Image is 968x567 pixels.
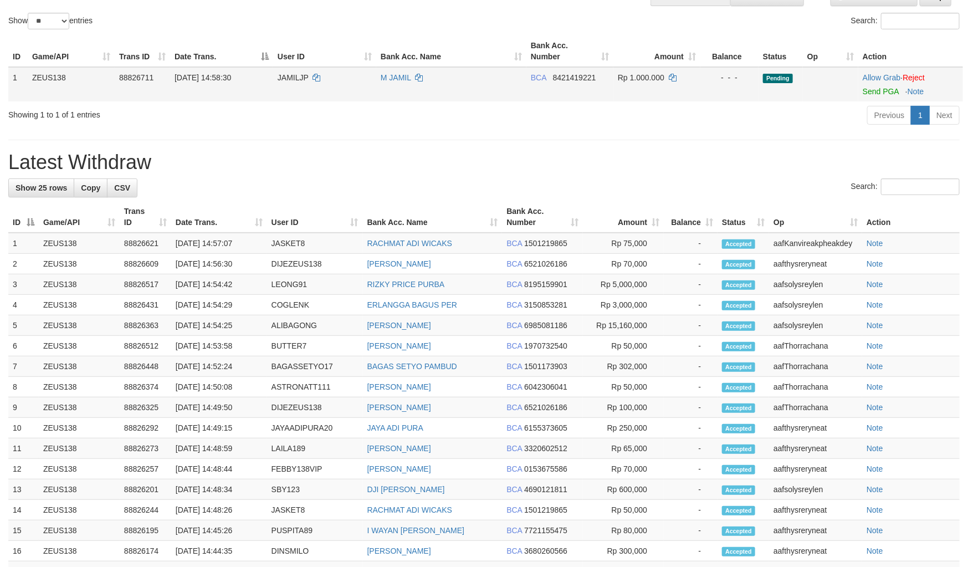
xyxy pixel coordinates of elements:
[363,201,503,233] th: Bank Acc. Name: activate to sort column ascending
[8,479,39,500] td: 13
[8,356,39,377] td: 7
[867,382,883,391] a: Note
[851,13,960,29] label: Search:
[120,274,171,295] td: 88826517
[867,505,883,514] a: Note
[171,274,267,295] td: [DATE] 14:54:42
[583,397,664,418] td: Rp 100,000
[613,35,700,67] th: Amount: activate to sort column ascending
[171,438,267,459] td: [DATE] 14:48:59
[583,520,664,541] td: Rp 80,000
[506,485,522,494] span: BCA
[115,35,170,67] th: Trans ID: activate to sort column ascending
[171,377,267,397] td: [DATE] 14:50:08
[769,459,862,479] td: aafthysreryneat
[769,377,862,397] td: aafThorrachana
[524,403,567,412] span: Copy 6521026186 to clipboard
[722,260,755,269] span: Accepted
[171,315,267,336] td: [DATE] 14:54:25
[524,280,567,289] span: Copy 8195159901 to clipboard
[120,438,171,459] td: 88826273
[278,73,309,82] span: JAMILJP
[664,479,718,500] td: -
[8,201,39,233] th: ID: activate to sort column descending
[39,274,120,295] td: ZEUS138
[722,280,755,290] span: Accepted
[524,259,567,268] span: Copy 6521026186 to clipboard
[367,382,431,391] a: [PERSON_NAME]
[367,464,431,473] a: [PERSON_NAME]
[722,506,755,515] span: Accepted
[8,295,39,315] td: 4
[367,321,431,330] a: [PERSON_NAME]
[769,233,862,254] td: aafKanvireakpheakdey
[664,356,718,377] td: -
[367,300,458,309] a: ERLANGGA BAGUS PER
[867,259,883,268] a: Note
[506,259,522,268] span: BCA
[267,315,363,336] td: ALIBAGONG
[39,520,120,541] td: ZEUS138
[867,106,911,125] a: Previous
[583,274,664,295] td: Rp 5,000,000
[273,35,376,67] th: User ID: activate to sort column ascending
[524,546,567,555] span: Copy 3680260566 to clipboard
[120,479,171,500] td: 88826201
[759,35,803,67] th: Status
[28,35,115,67] th: Game/API: activate to sort column ascending
[664,254,718,274] td: -
[171,233,267,254] td: [DATE] 14:57:07
[583,500,664,520] td: Rp 50,000
[851,178,960,195] label: Search:
[722,301,755,310] span: Accepted
[39,397,120,418] td: ZEUS138
[506,464,522,473] span: BCA
[39,295,120,315] td: ZEUS138
[769,201,862,233] th: Op: activate to sort column ascending
[858,35,963,67] th: Action
[722,383,755,392] span: Accepted
[8,541,39,561] td: 16
[524,423,567,432] span: Copy 6155373605 to clipboard
[120,315,171,336] td: 88826363
[267,233,363,254] td: JASKET8
[524,485,567,494] span: Copy 4690121811 to clipboard
[763,74,793,83] span: Pending
[8,274,39,295] td: 3
[267,356,363,377] td: BAGASSETYO17
[769,541,862,561] td: aafthysreryneat
[506,526,522,535] span: BCA
[705,72,754,83] div: - - -
[867,403,883,412] a: Note
[524,505,567,514] span: Copy 1501219865 to clipboard
[881,13,960,29] input: Search:
[722,445,755,454] span: Accepted
[524,444,567,453] span: Copy 3320602512 to clipboard
[867,464,883,473] a: Note
[722,547,755,556] span: Accepted
[524,300,567,309] span: Copy 3150853281 to clipboard
[506,505,522,514] span: BCA
[267,377,363,397] td: ASTRONATT111
[718,201,769,233] th: Status: activate to sort column ascending
[8,500,39,520] td: 14
[867,321,883,330] a: Note
[39,336,120,356] td: ZEUS138
[664,201,718,233] th: Balance: activate to sort column ascending
[8,459,39,479] td: 12
[8,418,39,438] td: 10
[803,35,858,67] th: Op: activate to sort column ascending
[39,500,120,520] td: ZEUS138
[39,459,120,479] td: ZEUS138
[769,295,862,315] td: aafsolysreylen
[120,459,171,479] td: 88826257
[506,280,522,289] span: BCA
[524,321,567,330] span: Copy 6985081186 to clipboard
[722,321,755,331] span: Accepted
[769,254,862,274] td: aafthysreryneat
[867,546,883,555] a: Note
[376,35,526,67] th: Bank Acc. Name: activate to sort column ascending
[171,336,267,356] td: [DATE] 14:53:58
[664,233,718,254] td: -
[171,397,267,418] td: [DATE] 14:49:50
